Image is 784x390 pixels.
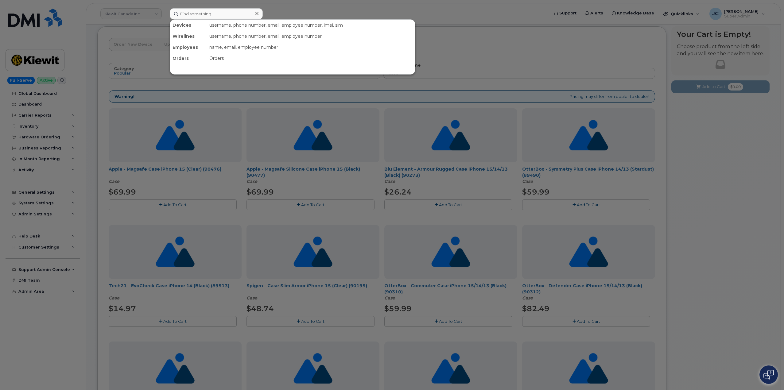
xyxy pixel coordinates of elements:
[207,31,415,42] div: username, phone number, email, employee number
[170,8,263,19] input: Find something...
[763,370,774,380] img: Open chat
[207,53,415,64] div: Orders
[170,31,207,42] div: Wirelines
[170,42,207,53] div: Employees
[207,42,415,53] div: name, email, employee number
[170,53,207,64] div: Orders
[207,20,415,31] div: username, phone number, email, employee number, imei, sim
[170,20,207,31] div: Devices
